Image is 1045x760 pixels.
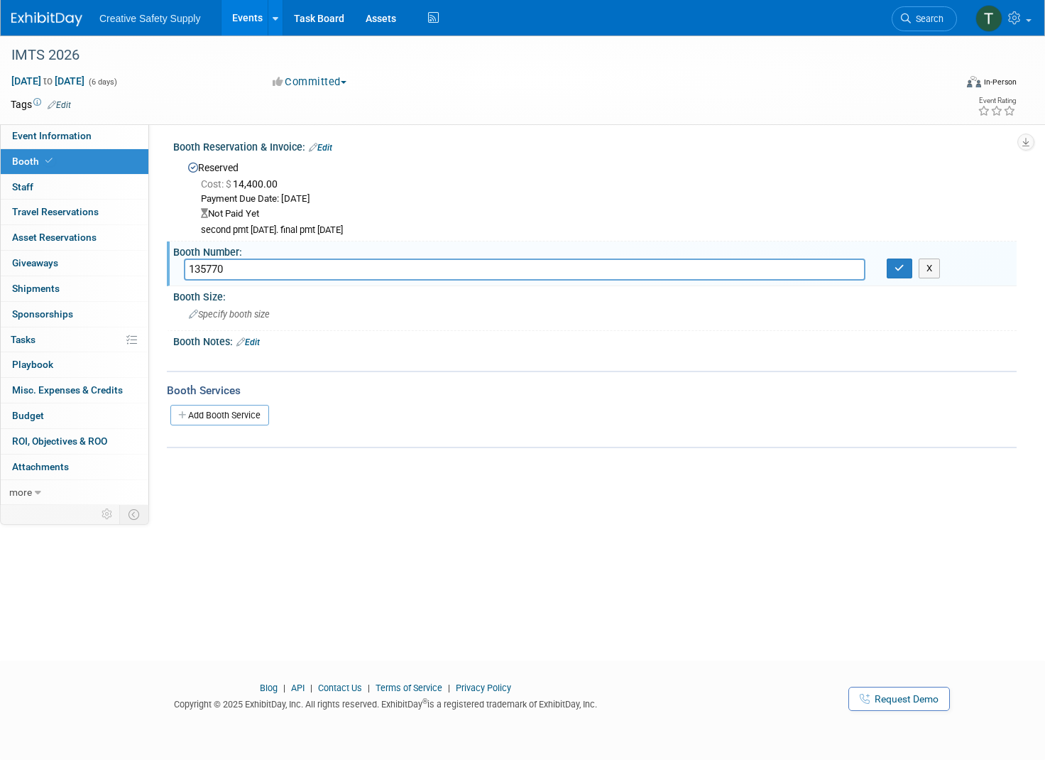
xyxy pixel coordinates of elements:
[919,259,941,278] button: X
[11,97,71,112] td: Tags
[12,130,92,141] span: Event Information
[1,251,148,276] a: Giveaways
[892,6,957,31] a: Search
[236,337,260,347] a: Edit
[307,683,316,693] span: |
[189,309,270,320] span: Specify booth size
[1,429,148,454] a: ROI, Objectives & ROO
[456,683,511,693] a: Privacy Policy
[173,241,1017,259] div: Booth Number:
[11,75,85,87] span: [DATE] [DATE]
[1,352,148,377] a: Playbook
[173,286,1017,304] div: Booth Size:
[291,683,305,693] a: API
[173,331,1017,349] div: Booth Notes:
[1,225,148,250] a: Asset Reservations
[48,100,71,110] a: Edit
[12,283,60,294] span: Shipments
[201,224,1006,237] div: second pmt [DATE]. final pmt [DATE]
[201,178,233,190] span: Cost: $
[201,192,1006,206] div: Payment Due Date: [DATE]
[280,683,289,693] span: |
[173,136,1017,155] div: Booth Reservation & Invoice:
[444,683,454,693] span: |
[867,74,1017,95] div: Event Format
[1,378,148,403] a: Misc. Expenses & Credits
[1,149,148,174] a: Booth
[911,13,943,24] span: Search
[184,157,1006,237] div: Reserved
[983,77,1017,87] div: In-Person
[12,461,69,472] span: Attachments
[975,5,1002,32] img: Thom Cheney
[376,683,442,693] a: Terms of Service
[1,403,148,428] a: Budget
[1,175,148,200] a: Staff
[1,276,148,301] a: Shipments
[1,200,148,224] a: Travel Reservations
[9,487,32,498] span: more
[12,156,55,167] span: Booth
[12,359,53,370] span: Playbook
[1,480,148,505] a: more
[170,405,269,425] a: Add Booth Service
[1,302,148,327] a: Sponsorships
[12,181,33,192] span: Staff
[95,505,120,523] td: Personalize Event Tab Strip
[848,687,950,711] a: Request Demo
[318,683,362,693] a: Contact Us
[422,697,427,705] sup: ®
[99,13,200,24] span: Creative Safety Supply
[201,178,283,190] span: 14,400.00
[364,683,373,693] span: |
[12,410,44,421] span: Budget
[11,695,760,711] div: Copyright © 2025 ExhibitDay, Inc. All rights reserved. ExhibitDay is a registered trademark of Ex...
[260,683,278,693] a: Blog
[1,327,148,352] a: Tasks
[1,455,148,479] a: Attachments
[167,383,1017,398] div: Booth Services
[120,505,149,523] td: Toggle Event Tabs
[978,97,1016,104] div: Event Rating
[12,435,107,447] span: ROI, Objectives & ROO
[6,43,931,68] div: IMTS 2026
[12,308,73,320] span: Sponsorships
[41,75,55,87] span: to
[11,334,35,345] span: Tasks
[967,76,981,87] img: Format-Inperson.png
[309,143,332,153] a: Edit
[12,257,58,268] span: Giveaways
[12,232,97,243] span: Asset Reservations
[11,12,82,26] img: ExhibitDay
[268,75,352,89] button: Committed
[45,157,53,165] i: Booth reservation complete
[87,77,117,87] span: (6 days)
[12,206,99,217] span: Travel Reservations
[1,124,148,148] a: Event Information
[201,207,1006,221] div: Not Paid Yet
[12,384,123,396] span: Misc. Expenses & Credits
